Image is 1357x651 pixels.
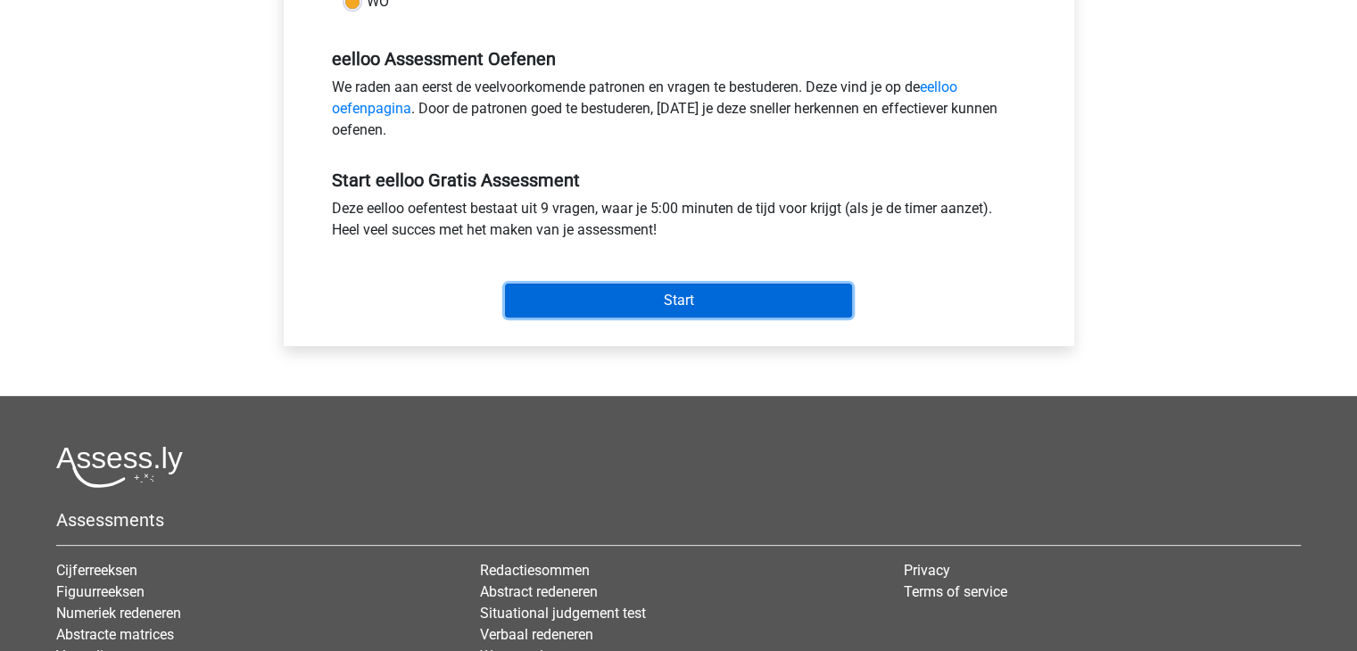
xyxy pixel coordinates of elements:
[56,626,174,643] a: Abstracte matrices
[56,446,183,488] img: Assessly logo
[56,605,181,622] a: Numeriek redeneren
[505,284,852,317] input: Start
[904,583,1007,600] a: Terms of service
[480,605,646,622] a: Situational judgement test
[904,562,950,579] a: Privacy
[56,583,145,600] a: Figuurreeksen
[480,583,598,600] a: Abstract redeneren
[480,626,593,643] a: Verbaal redeneren
[332,169,1026,191] h5: Start eelloo Gratis Assessment
[480,562,590,579] a: Redactiesommen
[319,77,1039,148] div: We raden aan eerst de veelvoorkomende patronen en vragen te bestuderen. Deze vind je op de . Door...
[56,509,1301,531] h5: Assessments
[56,562,137,579] a: Cijferreeksen
[319,198,1039,248] div: Deze eelloo oefentest bestaat uit 9 vragen, waar je 5:00 minuten de tijd voor krijgt (als je de t...
[332,48,1026,70] h5: eelloo Assessment Oefenen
